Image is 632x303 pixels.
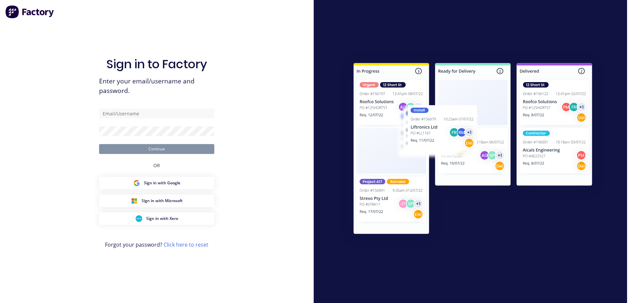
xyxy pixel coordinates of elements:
[146,216,178,222] span: Sign in with Xero
[131,197,138,204] img: Microsoft Sign in
[105,241,208,249] span: Forgot your password?
[339,50,607,250] img: Sign in
[144,180,180,186] span: Sign in with Google
[136,215,142,222] img: Xero Sign in
[99,195,214,207] button: Microsoft Sign inSign in with Microsoft
[153,154,160,177] div: OR
[99,212,214,225] button: Xero Sign inSign in with Xero
[164,241,208,248] a: Click here to reset
[99,108,214,118] input: Email/Username
[133,180,140,186] img: Google Sign in
[99,177,214,189] button: Google Sign inSign in with Google
[106,57,207,71] h1: Sign in to Factory
[99,144,214,154] button: Continue
[142,198,183,204] span: Sign in with Microsoft
[99,76,214,96] span: Enter your email/username and password.
[5,5,55,18] img: Factory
